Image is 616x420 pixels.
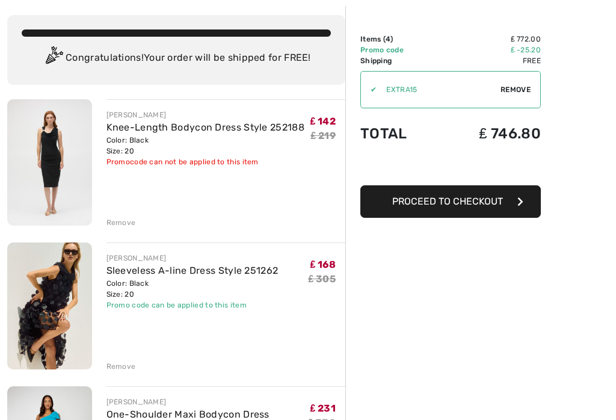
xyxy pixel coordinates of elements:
[377,72,500,108] input: Promo code
[22,46,331,70] div: Congratulations! Your order will be shipped for FREE!
[7,99,92,226] img: Knee-Length Bodycon Dress Style 252188
[42,46,66,70] img: Congratulation2.svg
[360,154,541,181] iframe: PayPal
[106,300,279,310] div: Promo code can be applied to this item
[438,113,541,154] td: ₤ 746.80
[311,130,336,141] s: ₤ 219
[438,45,541,55] td: ₤ -25.20
[106,135,304,156] div: Color: Black Size: 20
[360,113,438,154] td: Total
[360,55,438,66] td: Shipping
[310,403,336,414] span: ₤ 231
[106,278,279,300] div: Color: Black Size: 20
[106,265,279,276] a: Sleeveless A-line Dress Style 251262
[392,196,503,207] span: Proceed to Checkout
[360,45,438,55] td: Promo code
[310,116,336,127] span: ₤ 142
[106,122,304,133] a: Knee-Length Bodycon Dress Style 252188
[106,361,136,372] div: Remove
[500,84,531,95] span: Remove
[106,397,308,407] div: [PERSON_NAME]
[438,55,541,66] td: Free
[386,35,390,43] span: 4
[106,156,304,167] div: Promocode can not be applied to this item
[7,242,92,369] img: Sleeveless A-line Dress Style 251262
[106,110,304,120] div: [PERSON_NAME]
[438,34,541,45] td: ₤ 772.00
[361,84,377,95] div: ✔
[310,259,336,270] span: ₤ 168
[309,273,336,285] s: ₤ 305
[106,253,279,264] div: [PERSON_NAME]
[106,217,136,228] div: Remove
[360,185,541,218] button: Proceed to Checkout
[360,34,438,45] td: Items ( )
